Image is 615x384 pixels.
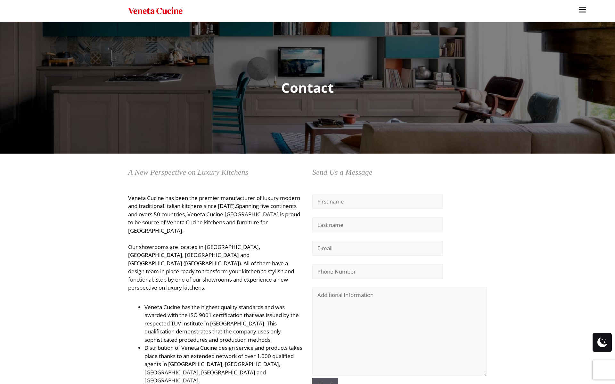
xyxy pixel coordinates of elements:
span: Veneta Cucine has been the premier manufacturer of luxury modern and traditional Italian kitchens... [128,194,300,210]
span: Distribution of Veneta Cucine design service and products takes place thanks to an extended netwo... [144,344,302,384]
input: E-mail [312,241,443,256]
img: Veneta Cucine USA [128,6,183,16]
span: Our showrooms are located in [GEOGRAPHIC_DATA], [GEOGRAPHIC_DATA], [GEOGRAPHIC_DATA] and [GEOGRAP... [128,243,294,292]
span: Send Us a Message [312,168,372,176]
span: Spanning five continents and overs 50 countries, Veneta Cucine [GEOGRAPHIC_DATA] is proud to be s... [128,202,300,234]
span: A New Perspective on Luxury Kitchens [128,168,248,176]
span: Veneta Cucine has the highest quality standards and was awarded with the ISO 9001 certification t... [144,303,299,343]
input: Last name [312,217,443,233]
img: burger-menu-svgrepo-com-30x30.jpg [578,5,587,14]
input: First name [312,194,443,209]
input: Phone Number [312,264,443,279]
